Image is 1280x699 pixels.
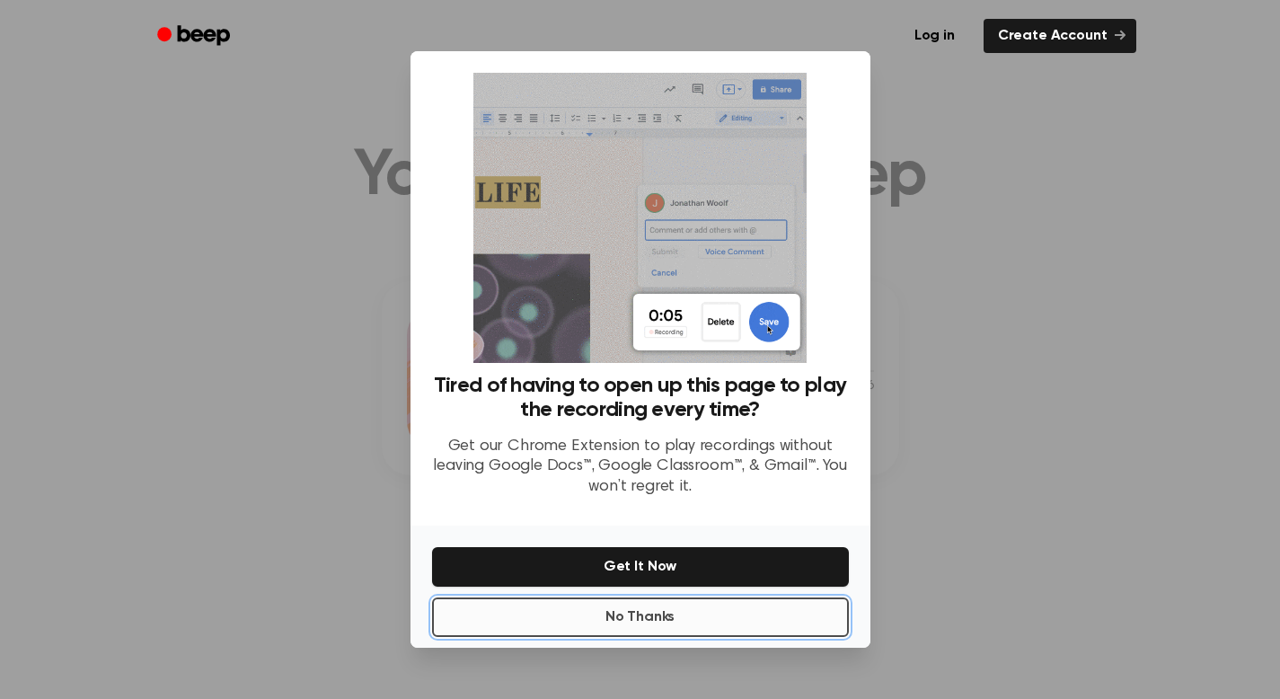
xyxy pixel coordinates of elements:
img: Beep extension in action [473,73,807,363]
button: No Thanks [432,597,849,637]
p: Get our Chrome Extension to play recordings without leaving Google Docs™, Google Classroom™, & Gm... [432,437,849,498]
a: Create Account [984,19,1136,53]
button: Get It Now [432,547,849,587]
a: Beep [145,19,246,54]
h3: Tired of having to open up this page to play the recording every time? [432,374,849,422]
a: Log in [896,15,973,57]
